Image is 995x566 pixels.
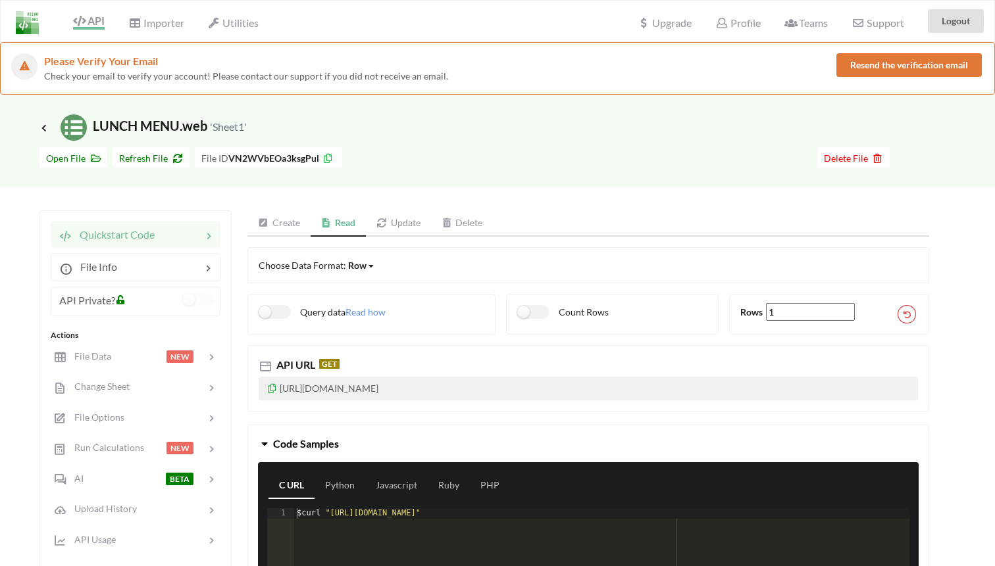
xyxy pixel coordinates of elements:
[66,534,116,545] span: API Usage
[247,210,311,237] a: Create
[66,442,144,453] span: Run Calculations
[51,329,220,341] div: Actions
[66,503,137,514] span: Upload History
[44,70,448,82] span: Check your email to verify your account! Please contact our support if you did not receive an email.
[59,294,115,306] span: API Private?
[44,55,158,67] span: Please Verify Your Email
[740,306,763,318] b: Rows
[366,210,431,237] a: Update
[113,147,190,168] button: Refresh File
[428,473,470,499] a: Ruby
[259,305,345,319] label: Query data
[39,118,247,133] span: LUNCH MENU.web
[248,425,929,462] button: Code Samples
[348,258,367,272] div: Row
[72,228,155,241] span: Quickstart Code
[268,473,315,499] a: C URL
[267,508,294,519] div: 1
[319,359,340,369] span: GET
[365,473,428,499] a: Javascript
[166,350,193,363] span: NEW
[259,377,918,400] p: [URL][DOMAIN_NAME]
[66,473,84,484] span: AI
[72,260,117,273] span: File Info
[208,16,259,29] span: Utilities
[715,16,760,29] span: Profile
[66,350,111,362] span: File Data
[928,9,984,33] button: Logout
[259,260,375,271] span: Choose Data Format:
[638,18,692,28] span: Upgrade
[201,153,228,164] span: File ID
[66,381,130,392] span: Change Sheet
[274,358,315,371] span: API URL
[39,147,107,168] button: Open File
[119,153,183,164] span: Refresh File
[817,147,890,168] button: Delete File
[128,16,184,29] span: Importer
[852,18,904,28] span: Support
[61,114,87,141] img: /static/media/sheets.7a1b7961.svg
[784,16,828,29] span: Teams
[824,153,883,164] span: Delete File
[46,153,101,164] span: Open File
[66,412,124,423] span: File Options
[166,442,193,454] span: NEW
[16,11,39,34] img: LogoIcon.png
[517,305,609,319] label: Count Rows
[345,306,386,318] span: Read how
[836,53,982,77] button: Resend the verification email
[210,120,247,133] small: 'Sheet1'
[315,473,365,499] a: Python
[273,437,339,450] span: Code Samples
[166,473,193,485] span: BETA
[470,473,510,499] a: PHP
[431,210,494,237] a: Delete
[311,210,367,237] a: Read
[228,153,319,164] b: VN2WVbEOa3ksgPul
[73,14,105,27] span: API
